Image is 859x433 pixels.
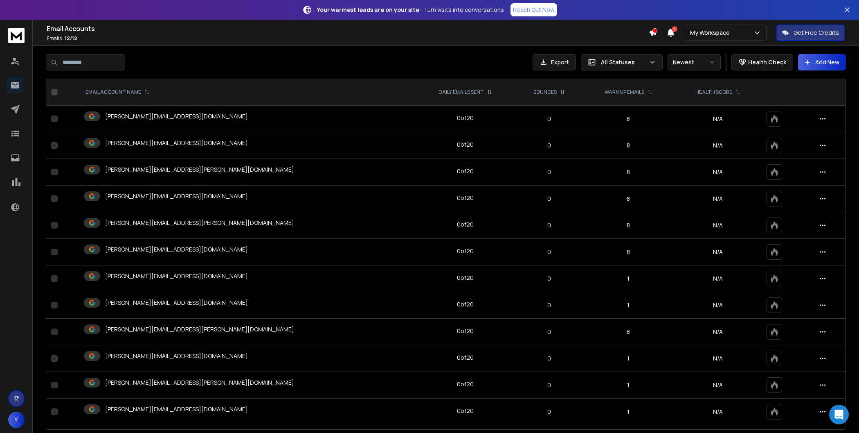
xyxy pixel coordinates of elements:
[533,54,576,70] button: Export
[672,26,677,32] span: 3
[457,247,474,255] div: 0 of 20
[582,239,674,265] td: 8
[317,6,419,14] strong: Your warmest leads are on your site
[457,300,474,308] div: 0 of 20
[85,89,149,95] div: EMAIL ACCOUNT NAME
[457,114,474,122] div: 0 of 20
[533,89,557,95] p: BOUNCES
[520,328,578,336] p: 0
[457,327,474,335] div: 0 of 20
[582,106,674,132] td: 8
[520,301,578,309] p: 0
[457,194,474,202] div: 0 of 20
[105,112,248,120] p: [PERSON_NAME][EMAIL_ADDRESS][DOMAIN_NAME]
[679,354,757,363] p: N/A
[601,58,646,66] p: All Statuses
[582,265,674,292] td: 1
[679,301,757,309] p: N/A
[582,292,674,319] td: 1
[438,89,484,95] p: DAILY EMAILS SENT
[582,186,674,212] td: 8
[8,28,25,43] img: logo
[105,139,248,147] p: [PERSON_NAME][EMAIL_ADDRESS][DOMAIN_NAME]
[105,379,294,387] p: [PERSON_NAME][EMAIL_ADDRESS][PERSON_NAME][DOMAIN_NAME]
[105,405,248,413] p: [PERSON_NAME][EMAIL_ADDRESS][DOMAIN_NAME]
[582,212,674,239] td: 8
[798,54,846,70] button: Add New
[513,6,555,14] p: Reach Out Now
[582,159,674,186] td: 8
[679,168,757,176] p: N/A
[457,354,474,362] div: 0 of 20
[47,24,649,34] h1: Email Accounts
[105,219,294,227] p: [PERSON_NAME][EMAIL_ADDRESS][PERSON_NAME][DOMAIN_NAME]
[520,274,578,283] p: 0
[105,192,248,200] p: [PERSON_NAME][EMAIL_ADDRESS][DOMAIN_NAME]
[457,407,474,415] div: 0 of 20
[679,221,757,229] p: N/A
[105,325,294,333] p: [PERSON_NAME][EMAIL_ADDRESS][PERSON_NAME][DOMAIN_NAME]
[695,89,732,95] p: HEALTH SCORE
[457,274,474,282] div: 0 of 20
[679,195,757,203] p: N/A
[679,274,757,283] p: N/A
[457,220,474,229] div: 0 of 20
[605,89,644,95] p: WARMUP EMAILS
[582,372,674,399] td: 1
[105,245,248,254] p: [PERSON_NAME][EMAIL_ADDRESS][DOMAIN_NAME]
[520,221,578,229] p: 0
[65,35,77,42] span: 12 / 12
[582,132,674,159] td: 8
[457,380,474,388] div: 0 of 20
[582,345,674,372] td: 1
[520,381,578,389] p: 0
[8,412,25,428] button: Y
[520,141,578,150] p: 0
[829,405,849,424] div: Open Intercom Messenger
[748,58,786,66] p: Health Check
[105,299,248,307] p: [PERSON_NAME][EMAIL_ADDRESS][DOMAIN_NAME]
[105,272,248,280] p: [PERSON_NAME][EMAIL_ADDRESS][DOMAIN_NAME]
[582,399,674,425] td: 1
[317,6,504,14] p: – Turn visits into conversations
[582,319,674,345] td: 8
[668,54,721,70] button: Newest
[105,352,248,360] p: [PERSON_NAME][EMAIL_ADDRESS][DOMAIN_NAME]
[510,3,557,16] a: Reach Out Now
[679,248,757,256] p: N/A
[679,381,757,389] p: N/A
[47,35,649,42] p: Emails :
[731,54,793,70] button: Health Check
[679,141,757,150] p: N/A
[679,408,757,416] p: N/A
[520,168,578,176] p: 0
[457,141,474,149] div: 0 of 20
[520,408,578,416] p: 0
[679,328,757,336] p: N/A
[690,29,733,37] p: My Workspace
[520,248,578,256] p: 0
[776,25,845,41] button: Get Free Credits
[105,165,294,174] p: [PERSON_NAME][EMAIL_ADDRESS][PERSON_NAME][DOMAIN_NAME]
[520,115,578,123] p: 0
[794,29,839,37] p: Get Free Credits
[679,115,757,123] p: N/A
[457,167,474,175] div: 0 of 20
[520,195,578,203] p: 0
[520,354,578,363] p: 0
